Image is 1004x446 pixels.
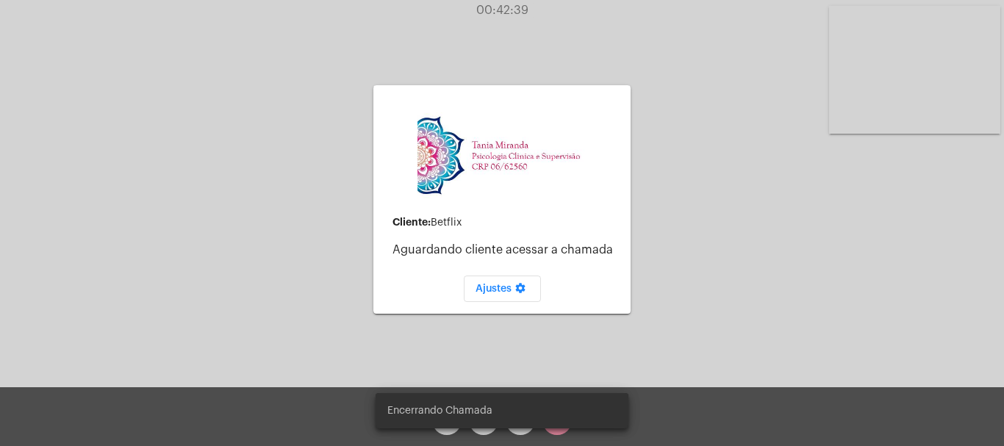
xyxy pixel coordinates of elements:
[476,284,529,294] span: Ajustes
[417,112,587,198] img: 82f91219-cc54-a9e9-c892-318f5ec67ab1.jpg
[392,217,619,229] div: Betflix
[392,243,619,256] p: Aguardando cliente acessar a chamada
[464,276,541,302] button: Ajustes
[476,4,528,16] span: 00:42:39
[512,282,529,300] mat-icon: settings
[392,217,431,227] strong: Cliente:
[387,403,492,418] span: Encerrando Chamada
